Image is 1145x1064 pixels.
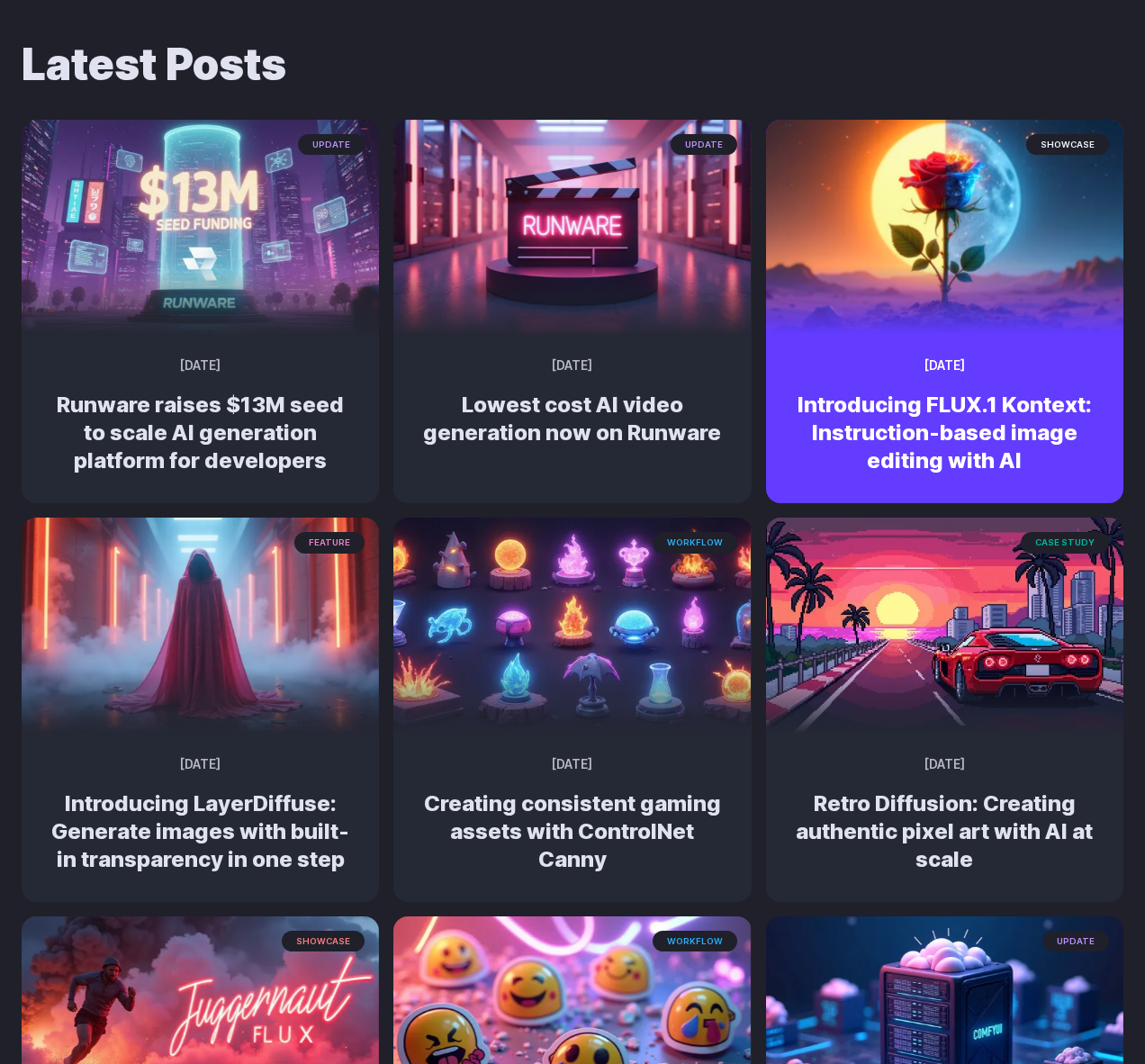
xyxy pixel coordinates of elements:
[22,518,379,734] img: A cloaked figure made entirely of bending light and heat distortion, slightly warping the scene b...
[393,120,751,336] img: Neon-lit movie clapperboard with the word 'RUNWARE' in a futuristic server room
[1026,134,1109,155] span: showcase
[653,532,737,553] span: workflow
[180,755,221,775] time: [DATE]
[298,134,365,155] span: update
[1021,532,1109,553] span: case study
[50,789,350,873] h2: Introducing LayerDiffuse: Generate images with built-in transparency in one step
[50,391,350,474] h2: Runware raises $13M seed to scale AI generation platform for developers
[393,321,751,476] a: Neon-lit movie clapperboard with the word 'RUNWARE' in a futuristic server room update [DATE] Low...
[22,321,379,504] a: Futuristic city scene with neon lights showing Runware announcement of $13M seed funding in large...
[22,120,379,336] img: Futuristic city scene with neon lights showing Runware announcement of $13M seed funding in large...
[552,356,592,376] time: [DATE]
[180,356,221,376] time: [DATE]
[766,719,1123,902] a: a red sports car on a futuristic highway with a sunset and city skyline in the background, styled...
[795,391,1095,474] h2: Introducing FLUX.1 Kontext: Instruction-based image editing with AI
[924,356,965,376] time: [DATE]
[766,518,1123,734] img: a red sports car on a futuristic highway with a sunset and city skyline in the background, styled...
[422,789,722,873] h2: Creating consistent gaming assets with ControlNet Canny
[282,931,365,951] span: showcase
[294,532,365,553] span: feature
[552,755,592,775] time: [DATE]
[757,106,1132,333] img: Surreal rose in a desert landscape, split between day and night with the sun and moon aligned beh...
[22,719,379,902] a: A cloaked figure made entirely of bending light and heat distortion, slightly warping the scene b...
[393,518,751,734] img: An array of glowing, stylized elemental orbs and flames in various containers and stands, depicte...
[1042,931,1109,951] span: update
[422,391,722,446] h2: Lowest cost AI video generation now on Runware
[22,39,1123,91] h1: Latest Posts
[795,789,1095,873] h2: Retro Diffusion: Creating authentic pixel art with AI at scale
[653,931,737,951] span: workflow
[766,321,1123,504] a: Surreal rose in a desert landscape, split between day and night with the sun and moon aligned beh...
[924,755,965,775] time: [DATE]
[393,719,751,902] a: An array of glowing, stylized elemental orbs and flames in various containers and stands, depicte...
[671,134,737,155] span: update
